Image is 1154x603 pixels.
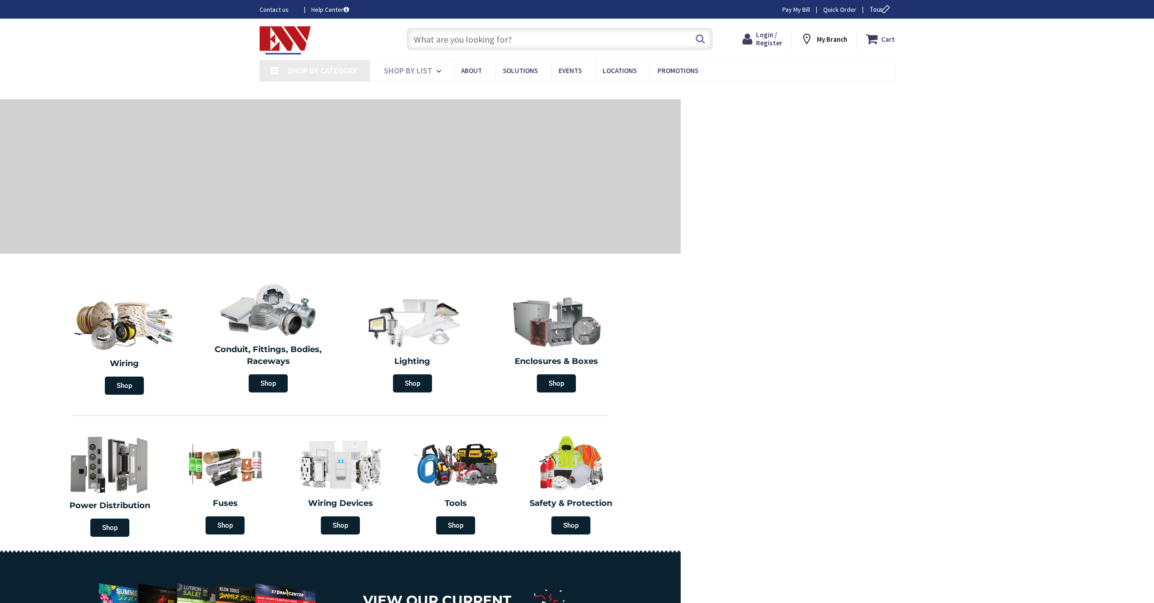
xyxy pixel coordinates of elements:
span: Shop [321,516,360,534]
a: Safety & Protection Shop [516,430,626,539]
span: Shop [393,374,432,392]
h2: Power Distribution [57,500,163,512]
strong: Cart [881,31,895,47]
h2: Wiring Devices [290,498,391,510]
span: Promotions [658,66,698,75]
a: Wiring Devices Shop [285,430,396,539]
a: Login / Register [742,31,782,47]
h2: Enclosures & Boxes [491,356,622,368]
a: Tools Shop [400,430,511,539]
span: Shop [206,516,245,534]
a: Enclosures & Boxes Shop [487,290,627,397]
h2: Safety & Protection [520,498,622,510]
span: Locations [603,66,637,75]
span: Shop [436,516,475,534]
span: Events [559,66,582,75]
h2: Fuses [174,498,276,510]
a: Conduit, Fittings, Bodies, Raceways Shop [199,279,339,397]
span: Shop [551,516,590,534]
a: Power Distribution Shop [52,429,167,541]
a: Wiring Shop [52,290,196,399]
span: Shop [90,519,129,537]
h2: Wiring [57,358,192,370]
div: My Branch [800,31,847,47]
h2: Lighting [347,356,478,368]
h2: Conduit, Fittings, Bodies, Raceways [203,344,334,367]
span: Shop [105,377,144,395]
span: Solutions [503,66,538,75]
a: Contact us [260,5,297,14]
span: About [461,66,482,75]
span: Shop [249,374,288,392]
span: Shop By Category [288,65,357,76]
img: Electrical Wholesalers, Inc. [260,26,311,54]
a: Quick Order [823,5,856,14]
strong: My Branch [817,35,847,44]
span: Shop By List [384,65,432,76]
a: Help Center [311,5,349,14]
a: Lighting Shop [343,290,482,397]
input: What are you looking for? [407,28,713,50]
span: Tour [869,5,893,14]
a: Cart [866,31,895,47]
span: Shop [537,374,576,392]
h2: Tools [405,498,506,510]
a: Fuses Shop [170,430,280,539]
span: Login / Register [756,30,782,47]
a: Pay My Bill [782,5,810,14]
